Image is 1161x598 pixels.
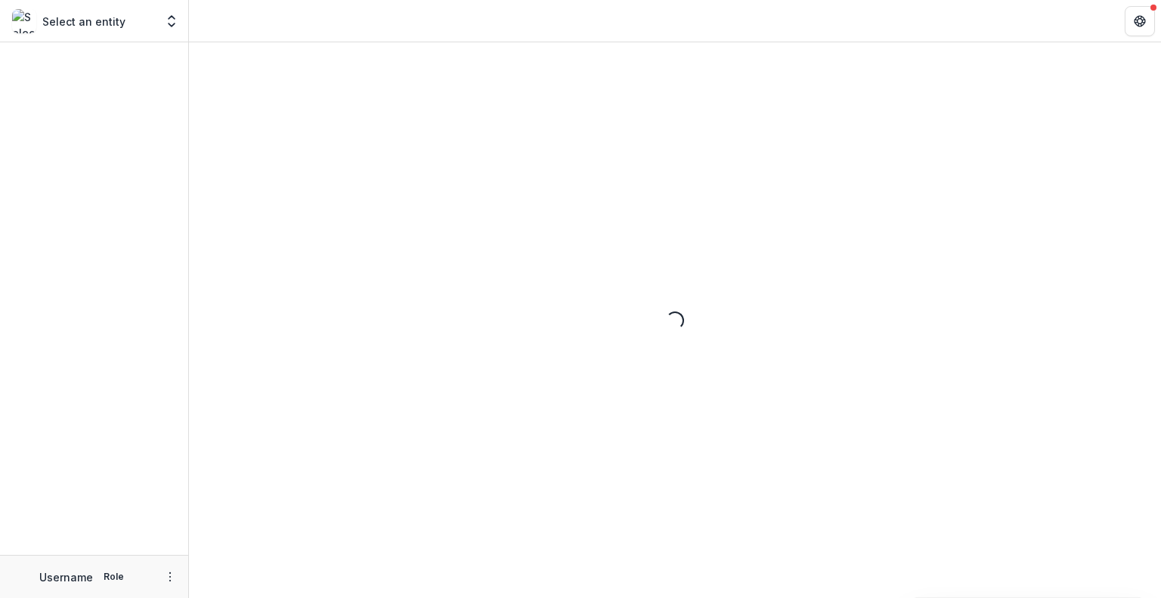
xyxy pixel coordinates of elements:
button: Get Help [1125,6,1155,36]
p: Select an entity [42,14,125,29]
button: More [161,568,179,586]
p: Role [99,570,128,584]
img: Select an entity [12,9,36,33]
p: Username [39,569,93,585]
button: Open entity switcher [161,6,182,36]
